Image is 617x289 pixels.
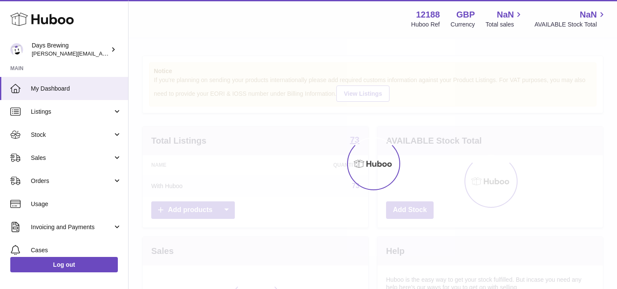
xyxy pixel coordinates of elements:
strong: GBP [456,9,475,21]
span: Invoicing and Payments [31,223,113,231]
strong: 12188 [416,9,440,21]
span: AVAILABLE Stock Total [534,21,607,29]
span: Orders [31,177,113,185]
a: NaN Total sales [485,9,524,29]
span: NaN [497,9,514,21]
a: Log out [10,257,118,272]
div: Huboo Ref [411,21,440,29]
span: Cases [31,246,122,254]
div: Currency [451,21,475,29]
span: My Dashboard [31,85,122,93]
a: NaN AVAILABLE Stock Total [534,9,607,29]
span: Usage [31,200,122,208]
span: [PERSON_NAME][EMAIL_ADDRESS][DOMAIN_NAME] [32,50,172,57]
span: Total sales [485,21,524,29]
span: NaN [580,9,597,21]
div: Days Brewing [32,41,109,58]
span: Listings [31,108,113,116]
img: greg@daysbrewing.com [10,43,23,56]
span: Sales [31,154,113,162]
span: Stock [31,131,113,139]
